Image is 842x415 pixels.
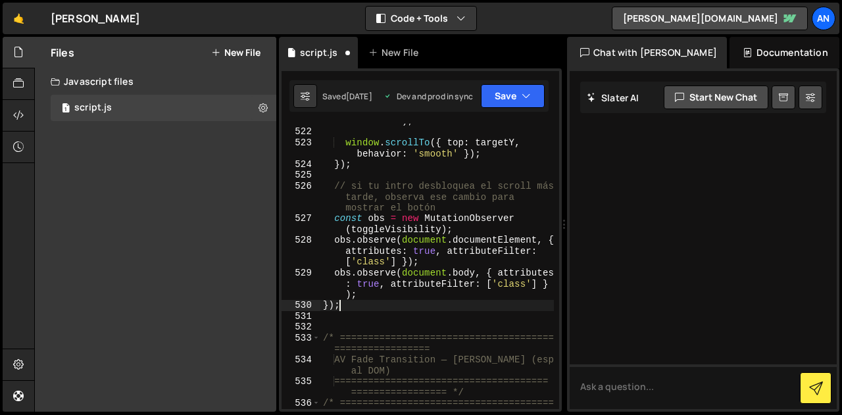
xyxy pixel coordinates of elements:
div: 528 [282,235,320,268]
div: 525 [282,170,320,181]
h2: Slater AI [587,91,639,104]
a: An [812,7,835,30]
div: Chat with [PERSON_NAME] [567,37,727,68]
div: 527 [282,213,320,235]
div: Dev and prod in sync [384,91,473,102]
div: 524 [282,159,320,170]
div: 531 [282,311,320,322]
a: [PERSON_NAME][DOMAIN_NAME] [612,7,808,30]
div: script.js [74,102,112,114]
div: 526 [282,181,320,214]
div: 523 [282,137,320,159]
div: 535 [282,376,320,398]
div: 532 [282,322,320,333]
div: 529 [282,268,320,301]
span: 1 [62,104,70,114]
a: 🤙 [3,3,35,34]
div: Saved [322,91,372,102]
div: [PERSON_NAME] [51,11,140,26]
button: Start new chat [664,85,768,109]
div: 16797/45948.js [51,95,276,121]
div: 522 [282,126,320,137]
h2: Files [51,45,74,60]
div: 533 [282,333,320,354]
button: New File [211,47,260,58]
div: 534 [282,354,320,376]
button: Save [481,84,545,108]
div: Documentation [730,37,839,68]
div: 530 [282,300,320,311]
button: Code + Tools [366,7,476,30]
div: script.js [300,46,337,59]
div: Javascript files [35,68,276,95]
div: [DATE] [346,91,372,102]
div: New File [368,46,424,59]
